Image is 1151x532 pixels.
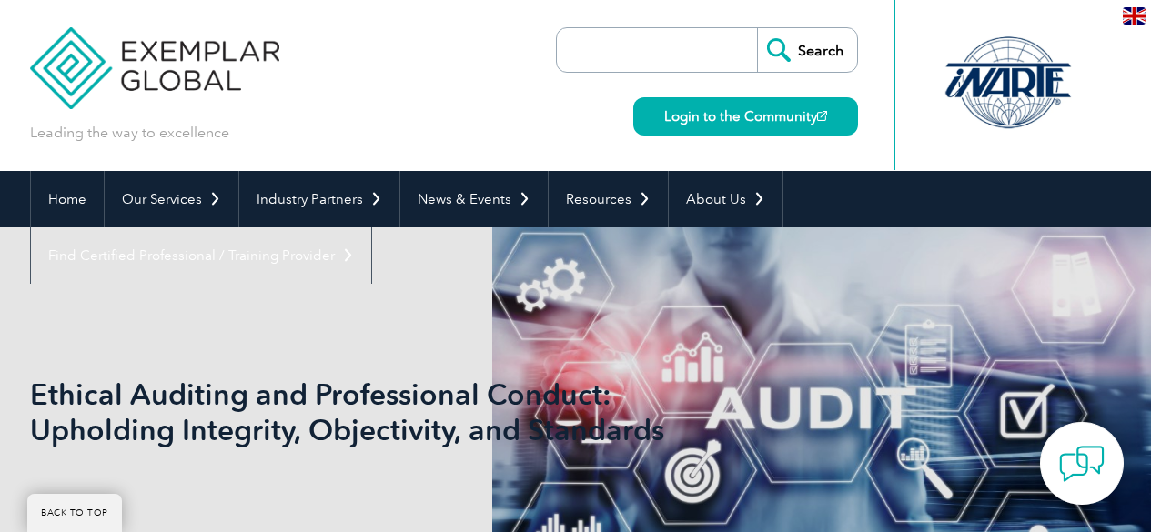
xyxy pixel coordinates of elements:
a: Login to the Community [633,97,858,136]
img: contact-chat.png [1059,441,1105,487]
a: Resources [549,171,668,227]
h1: Ethical Auditing and Professional Conduct: Upholding Integrity, Objectivity, and Standards [30,376,729,447]
a: Industry Partners [239,171,399,227]
img: open_square.png [817,111,827,121]
p: Leading the way to excellence [30,123,229,143]
a: Find Certified Professional / Training Provider [31,227,371,284]
a: About Us [669,171,782,227]
a: Our Services [105,171,238,227]
input: Search [757,28,857,72]
a: BACK TO TOP [27,494,122,532]
a: Home [31,171,104,227]
img: en [1123,7,1146,25]
a: News & Events [400,171,548,227]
